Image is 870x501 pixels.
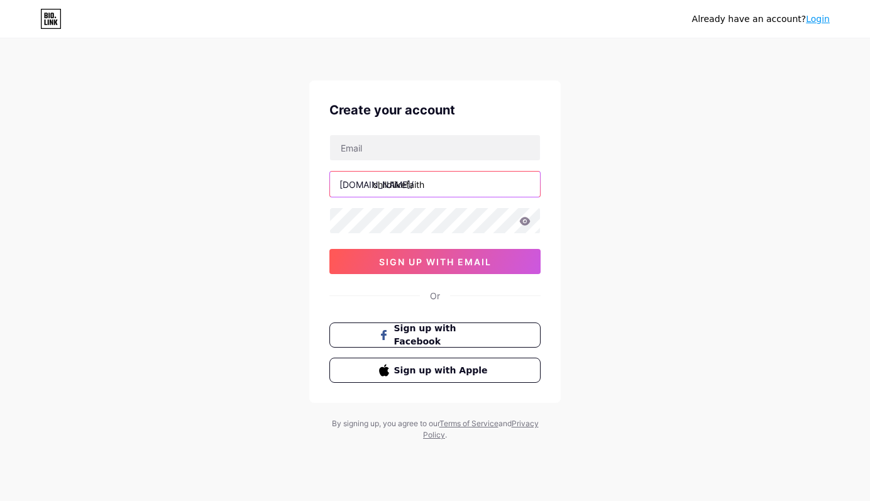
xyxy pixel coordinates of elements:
div: By signing up, you agree to our and . [328,418,542,441]
input: username [330,172,540,197]
span: sign up with email [379,256,492,267]
div: Create your account [329,101,541,119]
div: Already have an account? [692,13,830,26]
div: [DOMAIN_NAME]/ [339,178,414,191]
a: Terms of Service [439,419,498,428]
span: Sign up with Apple [394,364,492,377]
button: sign up with email [329,249,541,274]
button: Sign up with Apple [329,358,541,383]
span: Sign up with Facebook [394,322,492,348]
a: Login [806,14,830,24]
input: Email [330,135,540,160]
div: Or [430,289,440,302]
button: Sign up with Facebook [329,322,541,348]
